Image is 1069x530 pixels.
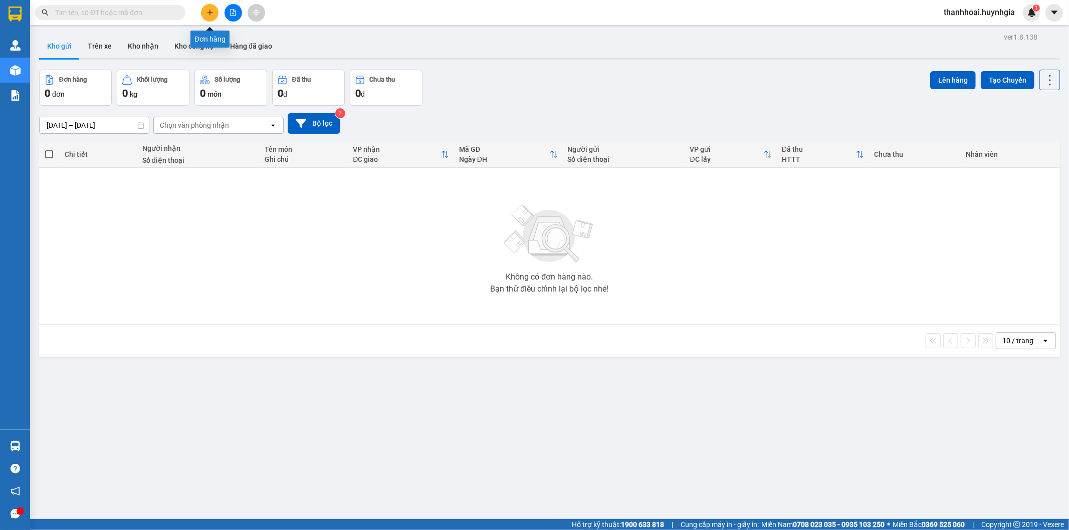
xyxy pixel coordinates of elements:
[1013,521,1020,528] span: copyright
[122,87,128,99] span: 0
[9,7,22,22] img: logo-vxr
[499,199,599,269] img: svg+xml;base64,PHN2ZyBjbGFzcz0ibGlzdC1wbHVnX19zdmciIHhtbG5zPSJodHRwOi8vd3d3LnczLm9yZy8yMDAwL3N2Zy...
[117,70,189,106] button: Khối lượng0kg
[459,145,550,153] div: Mã GD
[1033,5,1040,12] sup: 1
[269,121,277,129] svg: open
[206,9,213,16] span: plus
[936,6,1023,19] span: thanhhoai.huynhgia
[568,155,680,163] div: Số điện thoại
[981,71,1034,89] button: Tạo Chuyến
[278,87,283,99] span: 0
[350,70,422,106] button: Chưa thu0đ
[142,144,255,152] div: Người nhận
[922,520,965,528] strong: 0369 525 060
[194,70,267,106] button: Số lượng0món
[200,87,205,99] span: 0
[361,90,365,98] span: đ
[335,108,345,118] sup: 2
[893,519,965,530] span: Miền Bắc
[490,285,608,293] div: Bạn thử điều chỉnh lại bộ lọc nhé!
[190,31,230,48] div: Đơn hàng
[681,519,759,530] span: Cung cấp máy in - giấy in:
[265,145,343,153] div: Tên món
[55,7,173,18] input: Tìm tên, số ĐT hoặc mã đơn
[10,65,21,76] img: warehouse-icon
[160,120,229,130] div: Chọn văn phòng nhận
[459,155,550,163] div: Ngày ĐH
[230,9,237,16] span: file-add
[1050,8,1059,17] span: caret-down
[59,76,87,83] div: Đơn hàng
[1041,337,1049,345] svg: open
[11,509,20,518] span: message
[353,145,441,153] div: VP nhận
[248,4,265,22] button: aim
[283,90,287,98] span: đ
[672,519,673,530] span: |
[572,519,664,530] span: Hỗ trợ kỹ thuật:
[887,522,890,526] span: ⚪️
[52,90,65,98] span: đơn
[685,141,777,168] th: Toggle SortBy
[793,520,885,528] strong: 0708 023 035 - 0935 103 250
[40,117,149,133] input: Select a date range.
[966,150,1055,158] div: Nhân viên
[215,76,240,83] div: Số lượng
[690,155,764,163] div: ĐC lấy
[1004,32,1037,43] div: ver 1.8.138
[506,273,593,281] div: Không có đơn hàng nào.
[353,155,441,163] div: ĐC giao
[761,519,885,530] span: Miền Nam
[690,145,764,153] div: VP gửi
[782,145,856,153] div: Đã thu
[11,486,20,496] span: notification
[39,34,80,58] button: Kho gửi
[80,34,120,58] button: Trên xe
[10,90,21,101] img: solution-icon
[292,76,311,83] div: Đã thu
[225,4,242,22] button: file-add
[65,150,132,158] div: Chi tiết
[11,464,20,473] span: question-circle
[1027,8,1036,17] img: icon-new-feature
[201,4,219,22] button: plus
[253,9,260,16] span: aim
[222,34,280,58] button: Hàng đã giao
[10,40,21,51] img: warehouse-icon
[265,155,343,163] div: Ghi chú
[142,156,255,164] div: Số điện thoại
[355,87,361,99] span: 0
[454,141,563,168] th: Toggle SortBy
[137,76,167,83] div: Khối lượng
[1002,336,1033,346] div: 10 / trang
[1034,5,1038,12] span: 1
[621,520,664,528] strong: 1900 633 818
[348,141,454,168] th: Toggle SortBy
[42,9,49,16] span: search
[930,71,976,89] button: Lên hàng
[207,90,222,98] span: món
[166,34,222,58] button: Kho công nợ
[120,34,166,58] button: Kho nhận
[10,441,21,451] img: warehouse-icon
[39,70,112,106] button: Đơn hàng0đơn
[972,519,974,530] span: |
[45,87,50,99] span: 0
[777,141,869,168] th: Toggle SortBy
[568,145,680,153] div: Người gửi
[874,150,956,158] div: Chưa thu
[370,76,395,83] div: Chưa thu
[288,113,340,134] button: Bộ lọc
[782,155,856,163] div: HTTT
[130,90,137,98] span: kg
[272,70,345,106] button: Đã thu0đ
[1045,4,1063,22] button: caret-down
